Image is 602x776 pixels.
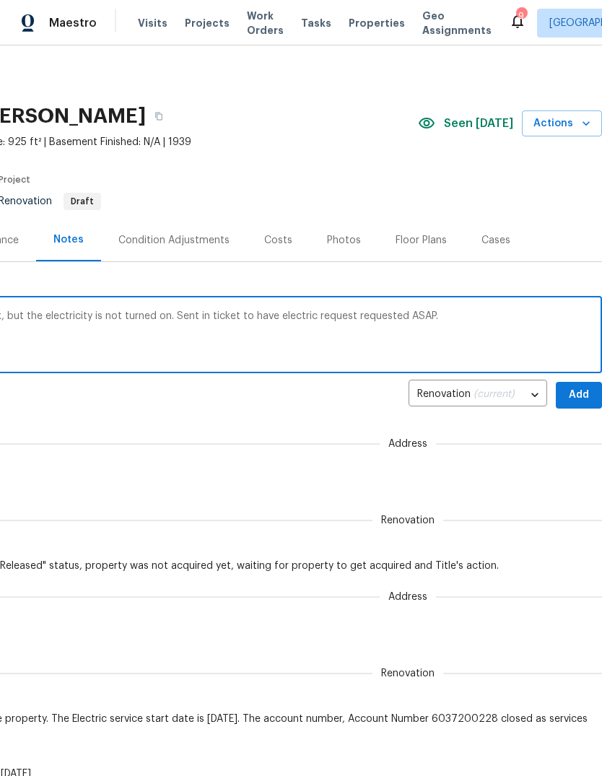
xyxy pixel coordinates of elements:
div: Notes [53,232,84,247]
button: Add [556,382,602,409]
span: Seen [DATE] [444,116,513,131]
div: Floor Plans [396,233,447,248]
span: Projects [185,16,230,30]
span: Renovation [372,513,443,528]
span: Maestro [49,16,97,30]
span: Visits [138,16,167,30]
span: Address [380,437,436,451]
button: Actions [522,110,602,137]
span: Address [380,590,436,604]
button: Copy Address [146,103,172,129]
span: Tasks [301,18,331,28]
span: Actions [533,115,590,133]
span: Geo Assignments [422,9,492,38]
span: Properties [349,16,405,30]
div: Photos [327,233,361,248]
div: 9 [516,9,526,23]
span: Work Orders [247,9,284,38]
span: Add [567,386,590,404]
div: Cases [481,233,510,248]
div: Renovation (current) [409,378,547,413]
span: Renovation [372,666,443,681]
div: Condition Adjustments [118,233,230,248]
span: Draft [65,197,100,206]
span: (current) [474,389,515,399]
div: Costs [264,233,292,248]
